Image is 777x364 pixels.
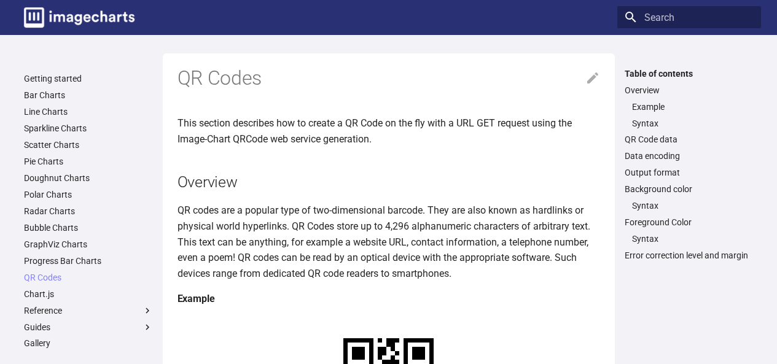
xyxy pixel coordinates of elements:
a: Doughnut Charts [24,172,153,184]
nav: Table of contents [617,68,761,261]
a: Output format [625,167,754,178]
nav: Foreground Color [625,233,754,244]
a: Overview [625,85,754,96]
a: GraphViz Charts [24,239,153,250]
a: Example [632,101,754,112]
a: Line Charts [24,106,153,117]
label: Reference [24,305,153,316]
a: Pie Charts [24,156,153,167]
a: Syntax [632,118,754,129]
a: Chart.js [24,288,153,300]
a: Progress Bar Charts [24,255,153,266]
a: Image-Charts documentation [19,2,139,33]
a: Gallery [24,338,153,349]
h2: Overview [178,171,600,193]
a: Background color [625,184,754,195]
a: Scatter Charts [24,139,153,150]
h1: QR Codes [178,66,600,91]
label: Guides [24,322,153,333]
a: Bubble Charts [24,222,153,233]
p: QR codes are a popular type of two-dimensional barcode. They are also known as hardlinks or physi... [178,203,600,281]
p: This section describes how to create a QR Code on the fly with a URL GET request using the Image-... [178,115,600,147]
a: Sparkline Charts [24,123,153,134]
img: logo [24,7,135,28]
a: Bar Charts [24,90,153,101]
nav: Overview [625,101,754,129]
a: Polar Charts [24,189,153,200]
nav: Background color [625,200,754,211]
a: QR Code data [625,134,754,145]
input: Search [617,6,761,28]
a: Syntax [632,200,754,211]
a: Error correction level and margin [625,250,754,261]
a: Getting started [24,73,153,84]
h4: Example [178,291,600,307]
a: Foreground Color [625,217,754,228]
a: Radar Charts [24,206,153,217]
a: QR Codes [24,272,153,283]
a: Data encoding [625,150,754,161]
label: Table of contents [617,68,761,79]
a: Syntax [632,233,754,244]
